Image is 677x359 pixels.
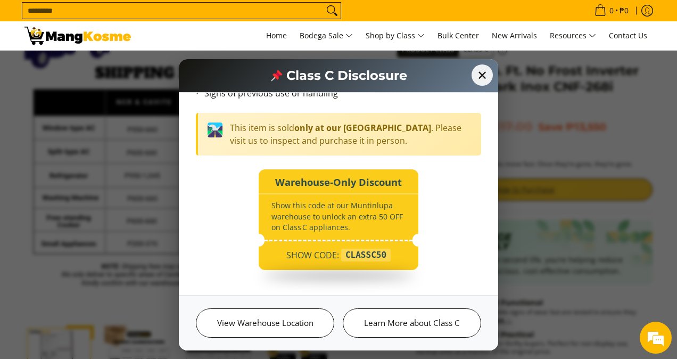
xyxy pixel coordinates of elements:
[550,29,596,43] span: Resources
[544,21,601,50] a: Resources
[432,21,484,50] a: Bulk Center
[472,64,493,86] span: ✕
[360,21,430,50] a: Shop by Class
[486,21,542,50] a: New Arrivals
[142,21,653,50] nav: Main Menu
[204,87,481,104] li: Signs of previous use or handling
[324,3,341,19] button: Search
[608,7,615,14] span: 0
[230,121,473,147] p: This item is sold . Please visit us to inspect and purchase it in person.
[266,30,287,40] span: Home
[300,29,353,43] span: Bodega Sale
[437,30,479,40] span: Bulk Center
[286,249,339,262] span: SHOW CODE:
[175,5,200,31] div: Minimize live chat window
[591,5,632,17] span: •
[341,249,391,262] div: CLASSC50
[294,122,431,134] strong: only at our [GEOGRAPHIC_DATA]
[604,21,653,50] a: Contact Us
[609,30,647,40] span: Contact Us
[24,27,131,45] img: Condura 8.7 Cu. Ft. No Frost Inverter Refrigerator, Dark Inox CNF-268i | Mang Kosme
[259,169,418,191] div: Warehouse‑Only Discount
[55,60,179,74] div: Chat with us now
[261,21,292,50] a: Home
[343,308,481,338] a: Learn More about Class C
[618,7,630,14] span: ₱0
[270,68,407,84] h2: Class C Disclosure
[294,21,358,50] a: Bodega Sale
[366,29,425,43] span: Shop by Class
[62,110,147,218] span: We're online!
[5,243,203,280] textarea: Type your message and hit 'Enter'
[196,308,334,338] a: View Warehouse Location
[271,200,403,232] small: Show this code at our Muntinlupa warehouse to unlock an extra 50 OFF on Class C appliances.
[492,30,537,40] span: New Arrivals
